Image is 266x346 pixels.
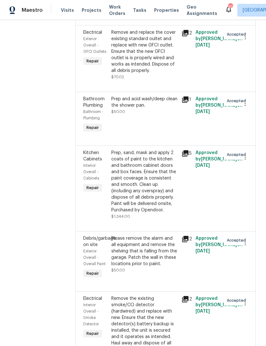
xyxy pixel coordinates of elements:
span: [DATE] [196,109,210,114]
span: Repair [84,124,101,131]
span: Accepted [227,237,248,244]
span: $1,344.00 [111,215,130,218]
span: Approved by [PERSON_NAME] on [196,97,243,114]
span: Electrical [83,296,102,301]
div: Prep, sand, mask and apply 2 coats of paint to the kitchen and bathroom cabinet doors and box fac... [111,150,178,213]
div: 2 [181,235,192,243]
span: Maestro [22,7,43,13]
span: Bathroom Plumbing [83,97,105,108]
span: Interior Overall - Cabinets [83,164,99,180]
span: Kitchen Cabinets [83,151,102,161]
span: [DATE] [196,43,210,47]
span: Approved by [PERSON_NAME] on [196,151,243,168]
span: Projects [82,7,101,13]
div: Prep and acid wash/deep clean the shower pan. [111,96,178,109]
span: Bathroom - Plumbing [83,110,103,120]
span: Accepted [227,31,248,38]
div: 1 [181,96,192,103]
span: Properties [154,7,179,13]
span: Exterior Overall - GFCI Outlets [83,37,106,53]
div: 5 [181,150,192,157]
span: $50.00 [111,268,125,272]
span: Accepted [227,98,248,104]
div: 2 [181,295,192,303]
span: Repair [84,58,101,64]
div: Please remove the alarm and all equipment and remove the shelving that is falling from the garage... [111,235,178,267]
span: Electrical [83,30,102,35]
span: Repair [84,270,101,277]
span: Exterior Overall - Overall Paint [83,249,106,266]
div: 2 [181,29,192,37]
span: Debris/garbage on site [83,236,116,247]
span: [DATE] [196,249,210,253]
span: Repair [84,185,101,191]
span: [DATE] [196,309,210,314]
span: Geo Assignments [187,4,217,17]
span: Work Orders [109,4,125,17]
span: Accepted [227,152,248,158]
span: Repair [84,330,101,337]
span: $70.02 [111,75,124,79]
span: Visits [61,7,74,13]
span: $50.00 [111,110,125,114]
span: Approved by [PERSON_NAME] on [196,236,243,253]
div: Remove and replace the cover existing standard oultet and replace with new GFCI outlet. Ensure th... [111,29,178,74]
span: Approved by [PERSON_NAME] on [196,296,243,314]
div: 106 [228,4,233,10]
span: Approved by [PERSON_NAME] on [196,30,243,47]
span: Interior Overall - Smoke Detector [83,303,99,326]
span: [DATE] [196,163,210,168]
span: Tasks [133,8,146,12]
span: Accepted [227,297,248,304]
